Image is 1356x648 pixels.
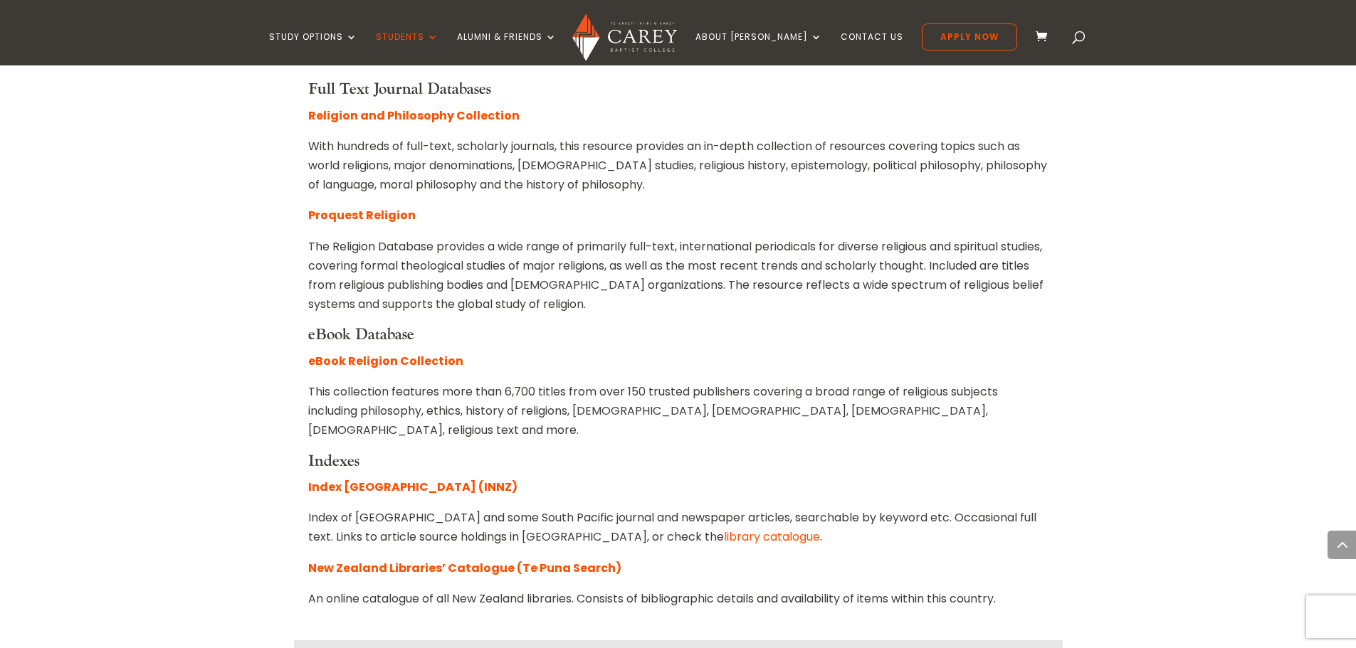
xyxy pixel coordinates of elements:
[308,107,520,124] a: Religion and Philosophy Collection
[695,32,822,65] a: About [PERSON_NAME]
[308,137,1048,206] p: With hundreds of full-text, scholarly journals, this resource provides an in-depth collection of ...
[308,237,1048,326] p: The Religion Database provides a wide range of primarily full-text, international periodicals for...
[269,32,357,65] a: Study Options
[457,32,557,65] a: Alumni & Friends
[724,529,820,545] a: library catalogue
[308,325,1048,351] h4: eBook Database
[376,32,438,65] a: Students
[572,14,677,61] img: Carey Baptist College
[308,508,1048,558] p: Index of [GEOGRAPHIC_DATA] and some South Pacific journal and newspaper articles, searchable by k...
[308,560,621,576] a: New Zealand Libraries’ Catalogue (Te Puna Search)
[308,452,1048,477] h4: Indexes
[308,382,1048,452] p: This collection features more than 6,700 titles from over 150 trusted publishers covering a broad...
[308,207,416,223] a: Proquest Religion
[841,32,903,65] a: Contact Us
[308,479,517,495] a: Index [GEOGRAPHIC_DATA] (INNZ)
[922,23,1017,51] a: Apply Now
[308,589,1048,608] p: An online catalogue of all New Zealand libraries. Consists of bibliographic details and availabil...
[308,80,1048,105] h4: Full Text Journal Databases
[308,353,463,369] a: eBook Religion Collection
